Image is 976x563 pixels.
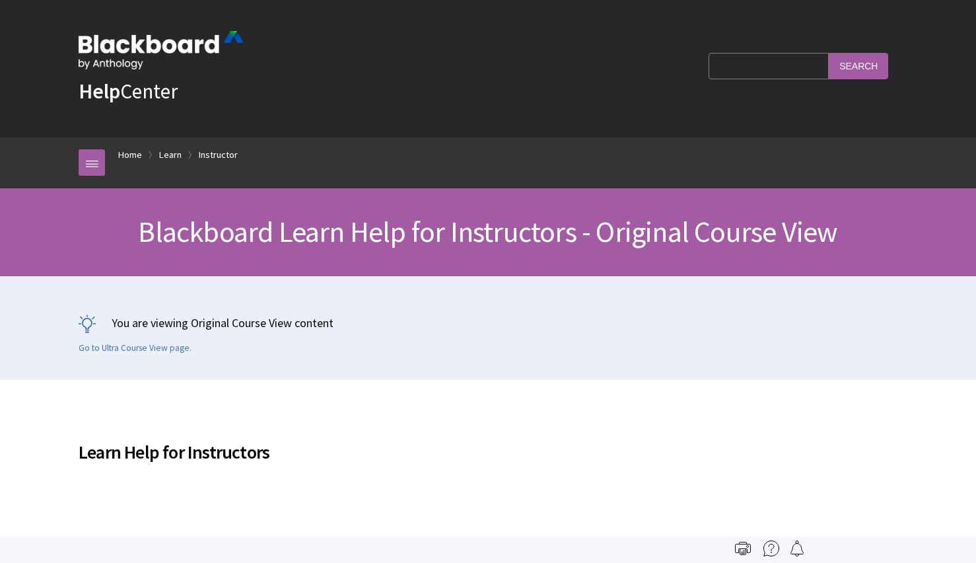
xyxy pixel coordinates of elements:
[829,53,888,79] input: Search
[735,541,751,556] img: Print
[199,147,238,163] a: Instructor
[79,78,120,104] strong: Help
[159,147,182,163] a: Learn
[79,315,897,331] p: You are viewing Original Course View content
[79,78,178,104] a: HelpCenter
[118,147,142,163] a: Home
[138,213,837,250] span: Blackboard Learn Help for Instructors - Original Course View
[79,438,897,466] span: Learn Help for Instructors
[763,541,779,556] img: More help
[79,31,244,69] img: Blackboard by Anthology
[79,342,192,354] a: Go to Ultra Course View page.
[789,541,805,556] img: Follow this page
